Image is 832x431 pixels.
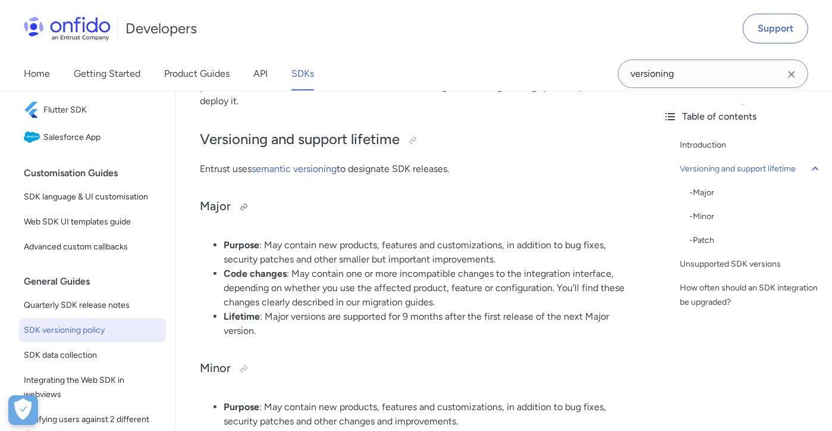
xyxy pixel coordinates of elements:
[19,124,166,151] a: IconSalesforce AppSalesforce App
[224,268,287,279] strong: Code changes
[224,238,630,267] li: : May contain new products, features and customizations, in addition to bug fixes, security patch...
[19,185,166,209] a: SDK language & UI customisation
[689,210,822,224] a: -Minor
[224,239,259,251] strong: Purpose
[19,368,166,407] a: Integrating the Web SDK in webviews
[200,360,630,379] h3: Minor
[618,60,808,88] input: Onfido search input field
[19,343,166,367] a: SDK data collection
[689,210,822,224] div: - Minor
[43,129,161,146] span: Salesforce App
[19,97,166,123] a: IconFlutter SDKFlutter SDK
[200,198,630,217] h3: Major
[252,163,337,174] a: semantic versioning
[24,215,161,229] span: Web SDK UI templates guide
[164,57,230,90] a: Product Guides
[24,240,161,254] span: Advanced custom callbacks
[24,373,161,402] span: Integrating the Web SDK in webviews
[224,267,630,310] li: : May contain one or more incompatible changes to the integration interface, depending on whether...
[224,401,259,413] strong: Purpose
[43,102,161,118] span: Flutter SDK
[689,233,822,248] a: -Patch
[663,110,822,124] div: Table of contents
[24,190,161,204] span: SDK language & UI customisation
[743,14,808,43] a: Support
[8,395,38,425] button: Open Preferences
[19,318,166,342] a: SDK versioning policy
[24,17,111,40] img: Onfido Logo
[224,311,260,322] strong: Lifetime
[680,281,822,310] a: How often should an SDK integration be upgraded?
[19,235,166,259] a: Advanced custom callbacks
[74,57,140,90] a: Getting Started
[24,57,50,90] a: Home
[24,270,171,293] div: General Guides
[19,210,166,234] a: Web SDK UI templates guide
[689,186,822,200] a: -Major
[125,19,197,38] h1: Developers
[253,57,268,90] a: API
[8,395,38,425] div: Cookie Preferences
[680,162,822,176] a: Versioning and support lifetime
[680,138,822,152] a: Introduction
[24,323,161,338] span: SDK versioning policy
[24,348,161,363] span: SDK data collection
[784,67,799,82] svg: Clear search field button
[224,310,630,338] li: : Major versions are supported for 9 months after the first release of the next Major version.
[200,162,630,176] p: Entrust uses to designate SDK releases.
[689,233,822,248] div: - Patch
[200,130,630,150] h2: Versioning and support lifetime
[24,102,43,118] img: IconFlutter SDK
[19,293,166,317] a: Quarterly SDK release notes
[24,161,171,185] div: Customisation Guides
[24,129,43,146] img: IconSalesforce App
[291,57,314,90] a: SDKs
[680,257,822,271] a: Unsupported SDK versions
[24,298,161,313] span: Quarterly SDK release notes
[224,400,630,429] li: : May contain new products, features and customizations, in addition to bug fixes, security patch...
[689,186,822,200] div: - Major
